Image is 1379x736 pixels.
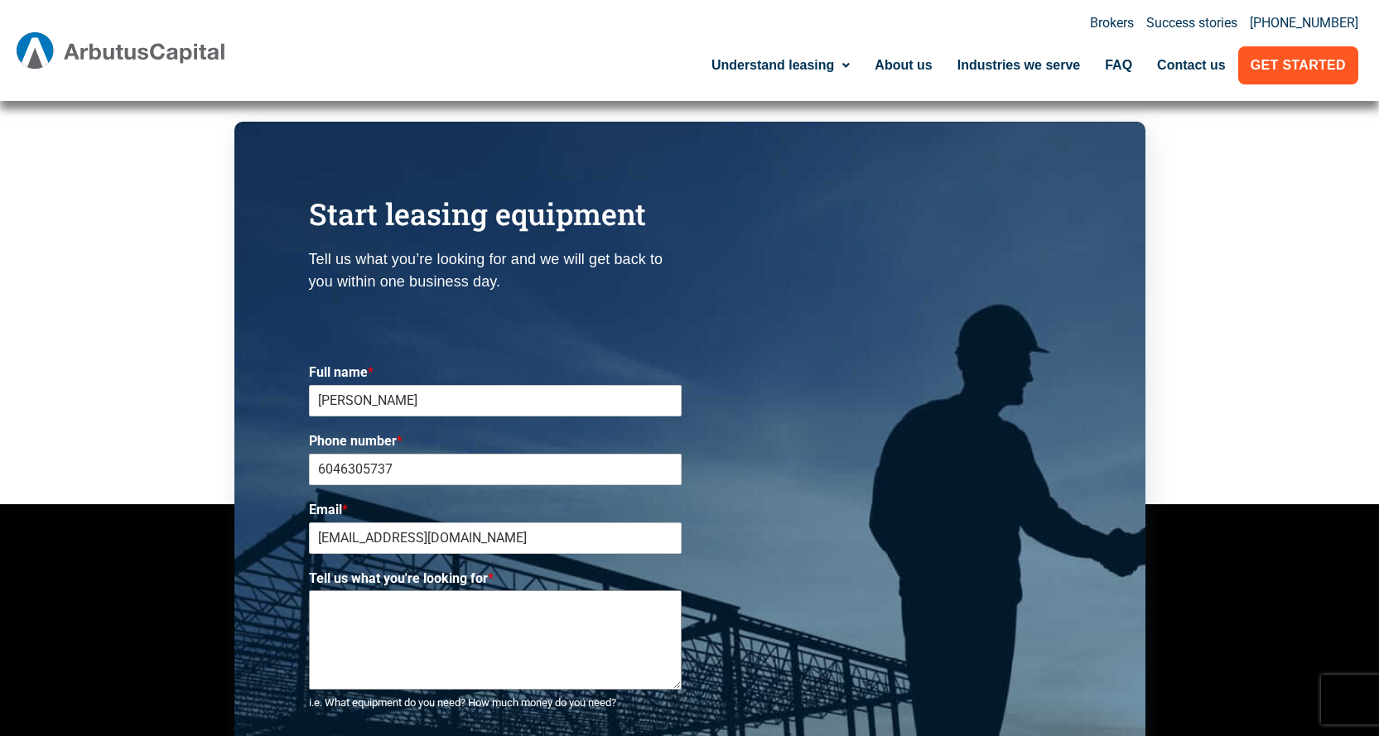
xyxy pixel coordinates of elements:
div: i.e. What equipment do you need? How much money do you need? [309,696,682,710]
a: [PHONE_NUMBER] [1250,17,1358,30]
a: Success stories [1146,17,1237,30]
a: Industries we serve [945,46,1093,84]
h3: Start leasing equipment [309,196,682,232]
label: Full name [309,364,682,382]
label: Email [309,502,682,519]
p: Tell us what you’re looking for and we will get back to you within one business day. [309,248,682,293]
label: Phone number [309,433,682,450]
a: About us [862,46,944,84]
a: Understand leasing [699,46,862,84]
a: Brokers [1090,17,1134,30]
a: Contact us [1145,46,1238,84]
a: Get Started [1238,46,1358,84]
a: FAQ [1092,46,1145,84]
label: Tell us what you're looking for [309,570,682,588]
